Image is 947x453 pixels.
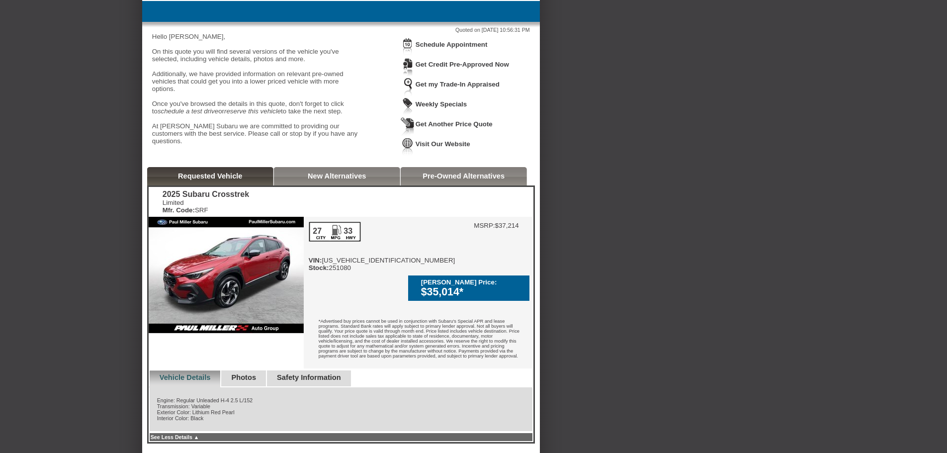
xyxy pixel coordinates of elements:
[152,27,530,33] div: Quoted on [DATE] 10:56:31 PM
[416,61,509,68] a: Get Credit Pre-Approved Now
[495,222,519,229] td: $37,214
[401,58,415,76] img: Icon_CreditApproval.png
[304,311,532,368] div: *Advertised buy prices cannot be used in conjunction with Subaru's Special APR and lease programs...
[178,172,243,180] a: Requested Vehicle
[151,434,199,440] a: See Less Details ▲
[416,41,488,48] a: Schedule Appointment
[401,117,415,136] img: Icon_GetQuote.png
[309,222,455,272] div: [US_VEHICLE_IDENTIFICATION_NUMBER] 251080
[421,278,524,286] div: [PERSON_NAME] Price:
[163,199,249,214] div: Limited SRF
[401,137,415,156] img: Icon_VisitWebsite.png
[416,120,493,128] a: Get Another Price Quote
[309,264,329,272] b: Stock:
[163,190,249,199] div: 2025 Subaru Crosstrek
[312,227,323,236] div: 27
[309,257,322,264] b: VIN:
[401,38,415,56] img: Icon_ScheduleAppointment.png
[416,100,467,108] a: Weekly Specials
[423,172,505,180] a: Pre-Owned Alternatives
[163,206,195,214] b: Mfr. Code:
[160,373,211,381] a: Vehicle Details
[224,107,281,115] em: reserve this vehicle
[152,33,361,152] div: Hello [PERSON_NAME], On this quote you will find several versions of the vehicle you've selected,...
[149,387,533,432] div: Engine: Regular Unleaded H-4 2.5 L/152 Transmission: Variable Exterior Color: Lithium Red Pearl I...
[474,222,495,229] td: MSRP:
[277,373,341,381] a: Safety Information
[421,286,524,298] div: $35,014*
[308,172,366,180] a: New Alternatives
[401,97,415,116] img: Icon_WeeklySpecials.png
[343,227,353,236] div: 33
[158,107,218,115] em: schedule a test drive
[149,217,304,333] img: 2025 Subaru Crosstrek
[401,78,415,96] img: Icon_TradeInAppraisal.png
[416,140,470,148] a: Visit Our Website
[231,373,256,381] a: Photos
[416,81,500,88] a: Get my Trade-In Appraised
